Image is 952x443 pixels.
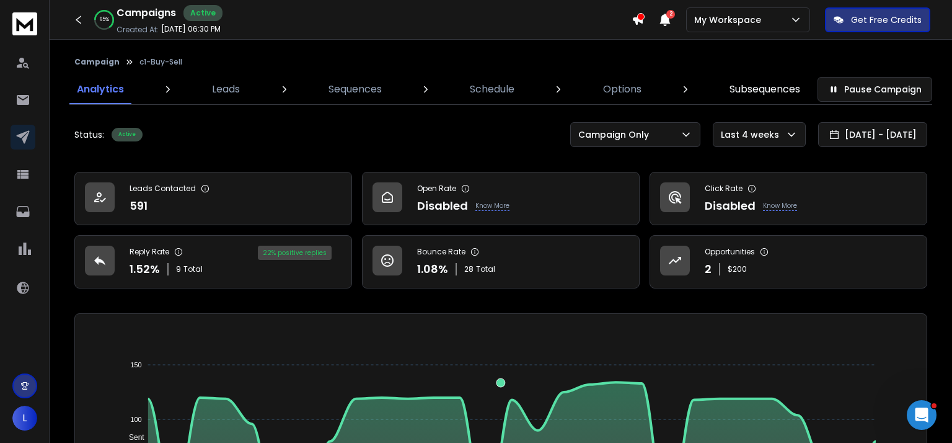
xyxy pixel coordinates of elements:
[12,406,37,431] button: L
[417,184,456,194] p: Open Rate
[321,74,389,104] a: Sequences
[907,400,937,430] iframe: Intercom live chat
[705,261,712,278] p: 2
[596,74,649,104] a: Options
[722,74,808,104] a: Subsequences
[470,82,514,97] p: Schedule
[763,201,797,211] p: Know More
[462,74,522,104] a: Schedule
[212,82,240,97] p: Leads
[12,12,37,35] img: logo
[130,261,160,278] p: 1.52 %
[74,172,352,225] a: Leads Contacted591
[100,16,109,24] p: 65 %
[475,201,509,211] p: Know More
[603,82,641,97] p: Options
[818,122,927,147] button: [DATE] - [DATE]
[705,247,755,257] p: Opportunities
[650,235,927,289] a: Opportunities2$200
[130,197,148,215] p: 591
[130,184,196,194] p: Leads Contacted
[77,82,124,97] p: Analytics
[258,246,332,260] div: 22 % positive replies
[130,416,141,423] tspan: 100
[578,128,654,141] p: Campaign Only
[120,433,144,442] span: Sent
[112,128,143,141] div: Active
[176,264,181,274] span: 9
[130,361,141,369] tspan: 150
[825,7,930,32] button: Get Free Credits
[729,82,800,97] p: Subsequences
[130,247,169,257] p: Reply Rate
[705,184,743,194] p: Click Rate
[328,82,382,97] p: Sequences
[183,264,203,274] span: Total
[161,24,221,34] p: [DATE] 06:30 PM
[362,235,640,289] a: Bounce Rate1.08%28Total
[117,6,176,20] h1: Campaigns
[851,14,922,26] p: Get Free Credits
[666,10,675,19] span: 2
[417,197,468,215] p: Disabled
[117,25,159,35] p: Created At:
[205,74,247,104] a: Leads
[183,5,223,21] div: Active
[417,261,448,278] p: 1.08 %
[650,172,927,225] a: Click RateDisabledKnow More
[69,74,131,104] a: Analytics
[139,57,182,67] p: c1-Buy-Sell
[818,77,932,102] button: Pause Campaign
[464,264,474,274] span: 28
[74,57,120,67] button: Campaign
[721,128,784,141] p: Last 4 weeks
[74,128,104,141] p: Status:
[728,264,747,274] p: $ 200
[705,197,756,215] p: Disabled
[362,172,640,225] a: Open RateDisabledKnow More
[417,247,465,257] p: Bounce Rate
[74,235,352,289] a: Reply Rate1.52%9Total22% positive replies
[694,14,766,26] p: My Workspace
[476,264,495,274] span: Total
